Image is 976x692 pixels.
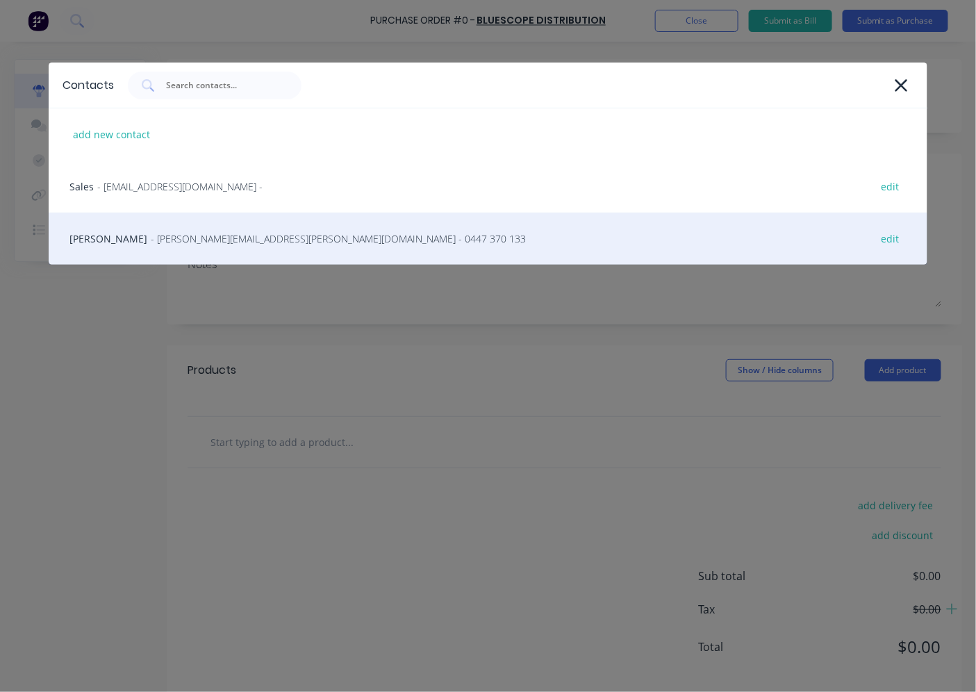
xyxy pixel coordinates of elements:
[63,77,114,94] div: Contacts
[49,213,927,265] div: [PERSON_NAME]
[97,179,263,194] span: - [EMAIL_ADDRESS][DOMAIN_NAME] -
[165,79,280,92] input: Search contacts...
[875,176,907,197] div: edit
[151,231,526,246] span: - [PERSON_NAME][EMAIL_ADDRESS][PERSON_NAME][DOMAIN_NAME] - 0447 370 133
[49,160,927,213] div: Sales
[66,124,157,145] div: add new contact
[875,228,907,249] div: edit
